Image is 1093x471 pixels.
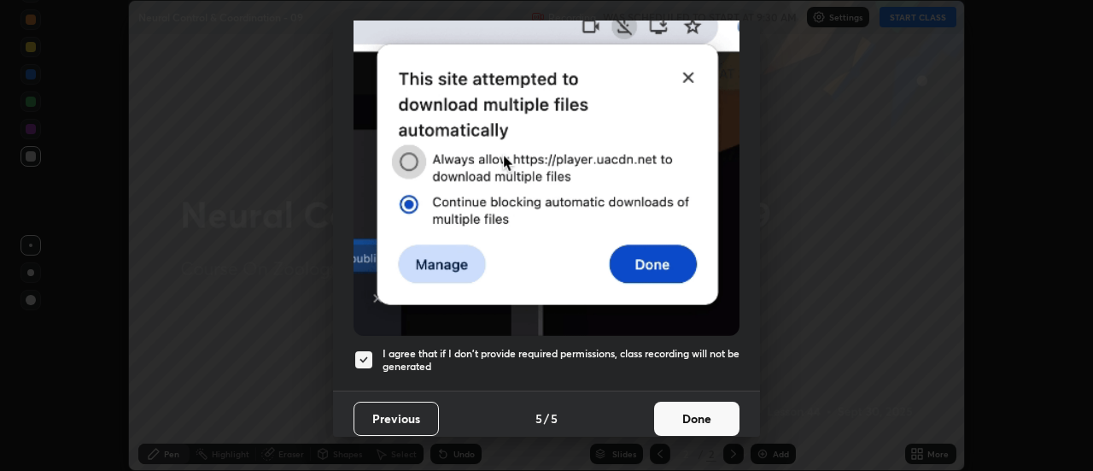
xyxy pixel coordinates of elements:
[544,409,549,427] h4: /
[354,402,439,436] button: Previous
[535,409,542,427] h4: 5
[551,409,558,427] h4: 5
[654,402,739,436] button: Done
[383,347,739,374] h5: I agree that if I don't provide required permissions, class recording will not be generated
